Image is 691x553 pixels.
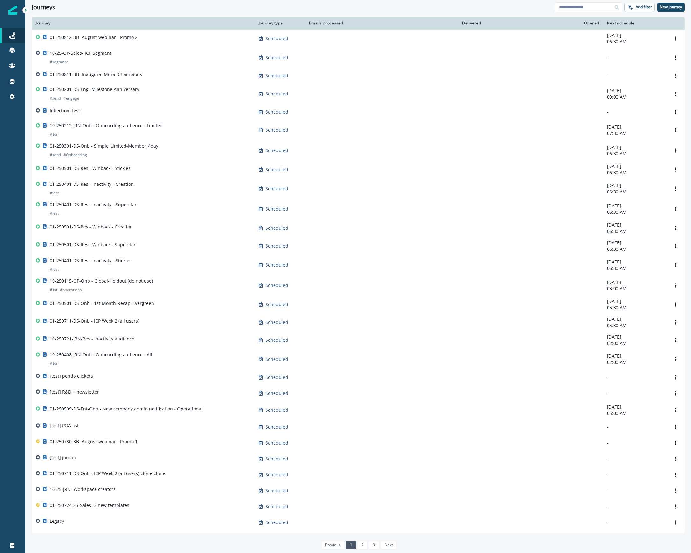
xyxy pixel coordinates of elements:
[607,222,663,228] p: [DATE]
[671,388,681,398] button: Options
[32,140,685,161] a: 01-250301-DS-Onb - Simple_Limited-Member_4day#send#OnboardingScheduled-[DATE]06:30 AMOptions
[32,30,685,47] a: 01-250812-BB- August-webinar - Promo 2Scheduled-[DATE]06:30 AMOptions
[607,456,663,462] p: -
[50,454,76,461] p: [test] jordan
[381,541,397,549] a: Next page
[671,165,681,174] button: Options
[607,38,663,45] p: 06:30 AM
[32,161,685,178] a: 01-250501-DS-Res - Winback - StickiesScheduled-[DATE]06:30 AMOptions
[50,122,163,129] p: 10-250212-JRN-Onb - Onboarding audience - Limited
[50,389,99,395] p: [test] R&D + newsletter
[50,470,165,477] p: 01-250711-DS-Onb - ICP Week 2 (all users)-clone-clone
[50,152,61,158] p: # send
[266,147,288,154] p: Scheduled
[607,298,663,304] p: [DATE]
[50,373,93,379] p: [test] pendo clickers
[32,451,685,467] a: [test] jordanScheduled--Options
[607,163,663,170] p: [DATE]
[50,108,80,114] p: Inflection-Test
[671,373,681,382] button: Options
[607,109,663,115] p: -
[607,21,663,26] div: Next schedule
[50,287,57,293] p: # list
[50,318,139,324] p: 01-250711-DS-Onb - ICP Week 2 (all users)
[50,59,68,65] p: # segment
[607,150,663,157] p: 06:30 AM
[636,5,652,9] p: Add filter
[607,359,663,366] p: 02:00 AM
[32,483,685,499] a: 10-25-JRN- Workspace creatorsScheduled--Options
[671,53,681,62] button: Options
[32,178,685,199] a: 01-250401-DS-Res - Inactivity - Creation#testScheduled-[DATE]06:30 AMOptions
[50,257,132,264] p: 01-250401-DS-Res - Inactivity - Stickies
[671,204,681,214] button: Options
[607,440,663,446] p: -
[266,440,288,446] p: Scheduled
[50,71,142,78] p: 01-250811-BB- Inaugural Mural Champions
[50,406,203,412] p: 01-250509-DS-Ent-Onb - New company admin notification - Operational
[607,390,663,396] p: -
[607,353,663,359] p: [DATE]
[50,336,134,342] p: 10-250721-JRN-Res - Inactivity audience
[60,287,83,293] p: # operational
[266,319,288,325] p: Scheduled
[32,120,685,140] a: 10-250212-JRN-Onb - Onboarding audience - Limited#listScheduled-[DATE]07:30 AMOptions
[32,84,685,104] a: 01-250201-DS-Eng -Milestone Anniversary#send#engageScheduled-[DATE]09:00 AMOptions
[63,152,87,158] p: # Onboarding
[671,223,681,233] button: Options
[607,285,663,292] p: 03:00 AM
[266,472,288,478] p: Scheduled
[266,127,288,133] p: Scheduled
[266,225,288,231] p: Scheduled
[607,472,663,478] p: -
[32,331,685,349] a: 10-250721-JRN-Res - Inactivity audienceScheduled-[DATE]02:00 AMOptions
[607,334,663,340] p: [DATE]
[32,530,685,546] a: [Archive] 01-250415-BB-Free-Up - AIEU upgradeScheduled--Options
[50,224,133,230] p: 01-250501-DS-Res - Winback - Creation
[607,189,663,195] p: 06:30 AM
[266,519,288,526] p: Scheduled
[32,313,685,331] a: 01-250711-DS-Onb - ICP Week 2 (all users)Scheduled-[DATE]05:30 AMOptions
[607,410,663,416] p: 05:00 AM
[50,190,59,196] p: # test
[50,95,61,101] p: # send
[671,422,681,432] button: Options
[607,73,663,79] p: -
[660,5,682,9] p: New journey
[266,390,288,396] p: Scheduled
[266,206,288,212] p: Scheduled
[607,316,663,322] p: [DATE]
[50,241,136,248] p: 01-250501-DS-Res - Winback - Superstar
[266,262,288,268] p: Scheduled
[671,241,681,251] button: Options
[607,144,663,150] p: [DATE]
[32,68,685,84] a: 01-250811-BB- Inaugural Mural ChampionsScheduled--Options
[50,86,139,93] p: 01-250201-DS-Eng -Milestone Anniversary
[50,278,153,284] p: 10-250115-OP-Onb - Global-Holdout (do not use)
[266,185,288,192] p: Scheduled
[32,401,685,419] a: 01-250509-DS-Ent-Onb - New company admin notification - OperationalScheduled-[DATE]05:00 AMOptions
[266,54,288,61] p: Scheduled
[607,259,663,265] p: [DATE]
[671,300,681,309] button: Options
[32,275,685,296] a: 10-250115-OP-Onb - Global-Holdout (do not use)#list#operationalScheduled-[DATE]03:00 AMOptions
[50,165,131,171] p: 01-250501-DS-Res - Winback - Stickies
[671,454,681,464] button: Options
[32,4,55,11] h1: Journeys
[671,107,681,117] button: Options
[266,356,288,362] p: Scheduled
[63,95,79,101] p: # engage
[32,47,685,68] a: 10-25-OP-Sales- ICP Segment#segmentScheduled--Options
[351,21,481,26] div: Delivered
[32,514,685,530] a: LegacyScheduled--Options
[624,3,655,12] button: Add filter
[32,296,685,313] a: 01-250501-DS-Onb - 1st-Month-Recap_EvergreenScheduled-[DATE]05:30 AMOptions
[671,502,681,511] button: Options
[607,240,663,246] p: [DATE]
[671,335,681,345] button: Options
[32,499,685,514] a: 01-250724-SS-Sales- 3 new templatesScheduled--Options
[607,487,663,494] p: -
[671,71,681,80] button: Options
[369,541,379,549] a: Page 3
[32,199,685,219] a: 01-250401-DS-Res - Inactivity - Superstar#testScheduled-[DATE]06:30 AMOptions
